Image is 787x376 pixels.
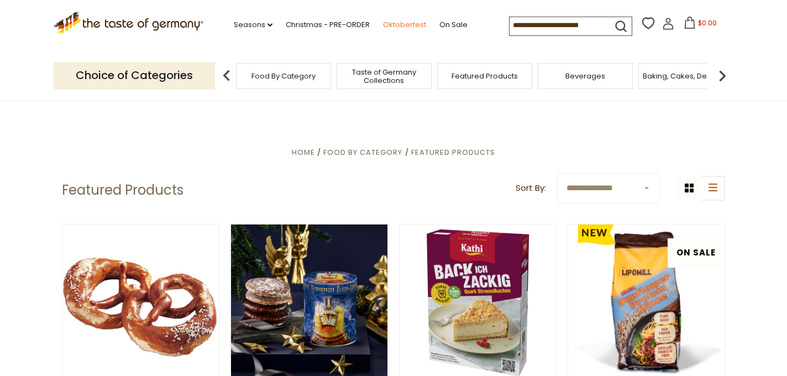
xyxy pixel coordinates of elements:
[411,147,495,158] a: Featured Products
[452,72,518,80] a: Featured Products
[565,72,605,80] a: Beverages
[234,19,272,31] a: Seasons
[286,19,370,31] a: Christmas - PRE-ORDER
[439,19,468,31] a: On Sale
[383,19,426,31] a: Oktoberfest
[643,72,728,80] a: Baking, Cakes, Desserts
[292,147,315,158] a: Home
[216,65,238,87] img: previous arrow
[676,17,723,33] button: $0.00
[323,147,402,158] a: Food By Category
[62,182,183,199] h1: Featured Products
[516,181,546,195] label: Sort By:
[54,62,215,89] p: Choice of Categories
[698,18,717,28] span: $0.00
[251,72,316,80] a: Food By Category
[340,68,428,85] a: Taste of Germany Collections
[711,65,733,87] img: next arrow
